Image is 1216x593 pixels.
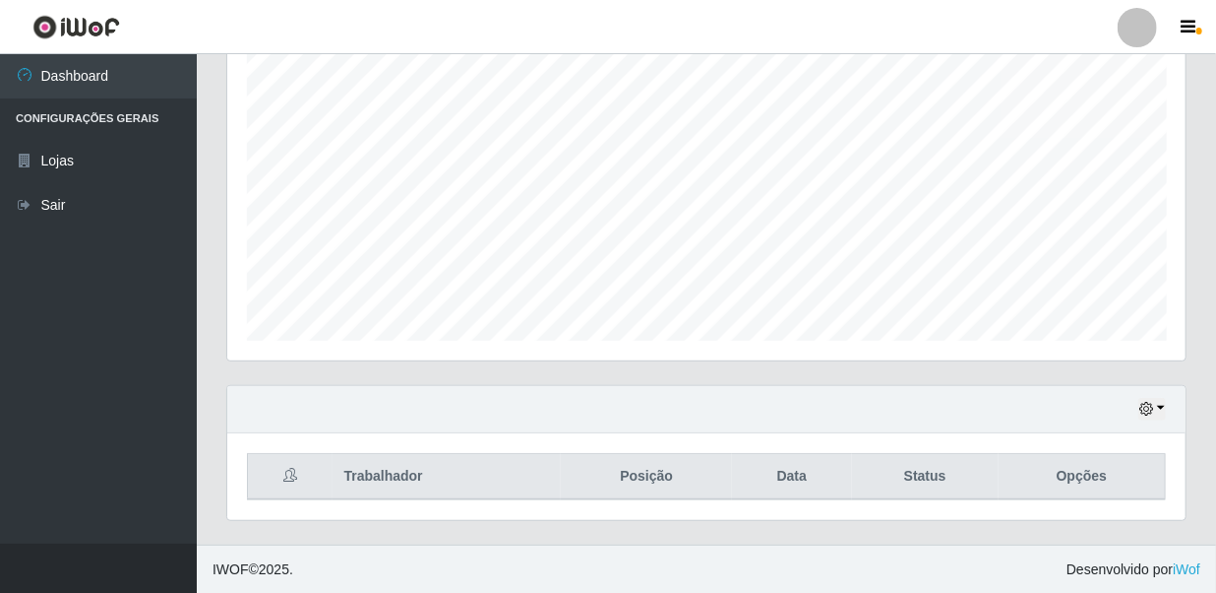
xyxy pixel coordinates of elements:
th: Posição [561,454,732,500]
th: Trabalhador [333,454,562,500]
a: iWof [1173,561,1200,577]
span: © 2025 . [213,560,293,580]
th: Opções [999,454,1166,500]
th: Data [732,454,852,500]
span: Desenvolvido por [1066,560,1200,580]
img: CoreUI Logo [32,15,120,39]
th: Status [852,454,999,500]
span: IWOF [213,561,249,577]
